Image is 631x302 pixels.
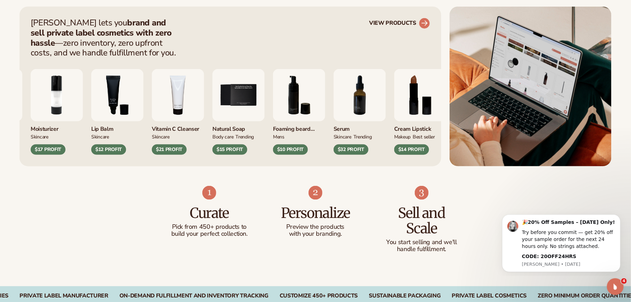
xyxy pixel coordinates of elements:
p: You start selling and we'll [382,239,461,246]
div: 2 / 9 [31,69,83,155]
strong: brand and sell private label cosmetics with zero hassle [31,17,172,48]
img: Shopify Image 7 [202,186,216,200]
div: 8 / 9 [394,69,446,155]
p: Preview the products [276,224,355,231]
img: Shopify Image 9 [415,186,429,200]
img: Foaming beard wash. [273,69,325,121]
div: TRENDING [236,133,254,140]
div: 7 / 9 [334,69,386,155]
p: [PERSON_NAME] lets you —zero inventory, zero upfront costs, and we handle fulfillment for you. [31,18,180,58]
img: Luxury cream lipstick. [394,69,446,121]
div: On-Demand Fulfillment and Inventory Tracking [119,293,268,299]
div: $32 PROFIT [334,144,368,155]
div: CUSTOMIZE 450+ PRODUCTS [280,293,358,299]
div: $17 PROFIT [31,144,65,155]
div: BODY Care [212,133,234,140]
div: Lip Balm [91,121,143,133]
div: SUSTAINABLE PACKAGING [369,293,441,299]
div: 5 / 9 [212,69,265,155]
div: SKINCARE [31,133,48,140]
img: Smoothing lip balm. [91,69,143,121]
div: Natural Soap [212,121,265,133]
div: Serum [334,121,386,133]
div: $14 PROFIT [394,144,429,155]
img: Vitamin c cleanser. [152,69,204,121]
div: mens [273,133,285,140]
div: SKINCARE [334,133,351,140]
span: 4 [621,278,627,284]
div: BEST SELLER [413,133,435,140]
div: 4 / 9 [152,69,204,155]
iframe: Intercom notifications message [492,209,631,276]
a: VIEW PRODUCTS [369,18,430,29]
div: $21 PROFIT [152,144,187,155]
div: Skincare [152,133,170,140]
div: Moisturizer [31,121,83,133]
h3: Personalize [276,205,355,221]
div: Foaming beard wash [273,121,325,133]
div: MAKEUP [394,133,411,140]
div: Vitamin C Cleanser [152,121,204,133]
div: $10 PROFIT [273,144,308,155]
div: TRENDING [353,133,372,140]
img: Shopify Image 5 [450,7,611,166]
p: handle fulfillment. [382,246,461,253]
div: PRIVATE LABEL COSMETICS [452,293,527,299]
img: Moisturizing lotion. [31,69,83,121]
p: with your branding. [276,231,355,237]
div: $12 PROFIT [91,144,126,155]
iframe: Intercom live chat [607,278,624,295]
div: PRIVATE LABEL MANUFACTURER [20,293,108,299]
div: SKINCARE [91,133,109,140]
img: Collagen and retinol serum. [334,69,386,121]
div: Cream Lipstick [394,121,446,133]
img: Nature bar of soap. [212,69,265,121]
h3: Curate [170,205,249,221]
div: 6 / 9 [273,69,325,155]
div: 3 / 9 [91,69,143,155]
p: Pick from 450+ products to build your perfect collection. [170,224,249,237]
div: $15 PROFIT [212,144,247,155]
h3: Sell and Scale [382,205,461,236]
img: Shopify Image 8 [309,186,322,200]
